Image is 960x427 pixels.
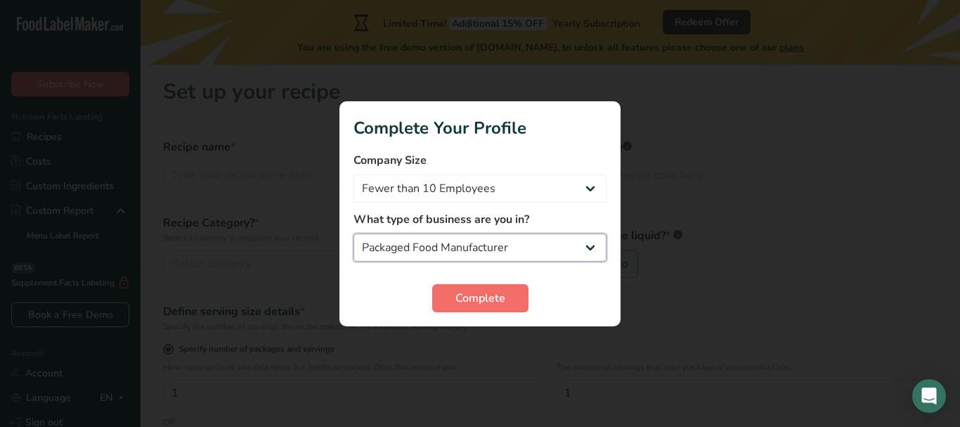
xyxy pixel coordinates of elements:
[455,290,505,307] span: Complete
[353,152,607,169] label: Company Size
[912,379,946,413] div: Open Intercom Messenger
[353,211,607,228] label: What type of business are you in?
[353,115,607,141] h1: Complete Your Profile
[432,284,528,312] button: Complete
